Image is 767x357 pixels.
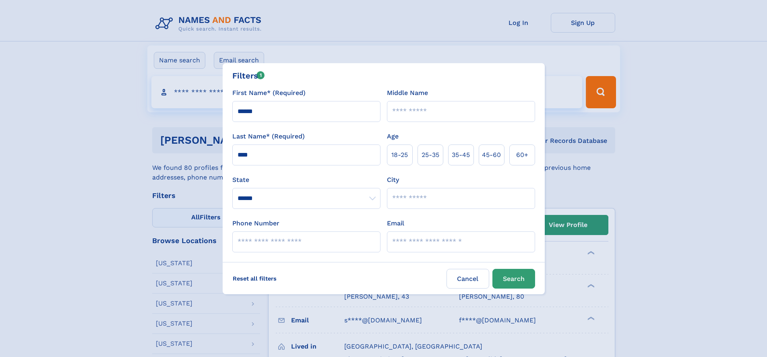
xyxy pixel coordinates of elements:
[482,150,501,160] span: 45‑60
[516,150,528,160] span: 60+
[447,269,489,289] label: Cancel
[387,132,399,141] label: Age
[391,150,408,160] span: 18‑25
[387,88,428,98] label: Middle Name
[232,88,306,98] label: First Name* (Required)
[492,269,535,289] button: Search
[232,132,305,141] label: Last Name* (Required)
[452,150,470,160] span: 35‑45
[387,175,399,185] label: City
[232,70,265,82] div: Filters
[227,269,282,288] label: Reset all filters
[387,219,404,228] label: Email
[232,175,380,185] label: State
[422,150,439,160] span: 25‑35
[232,219,279,228] label: Phone Number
